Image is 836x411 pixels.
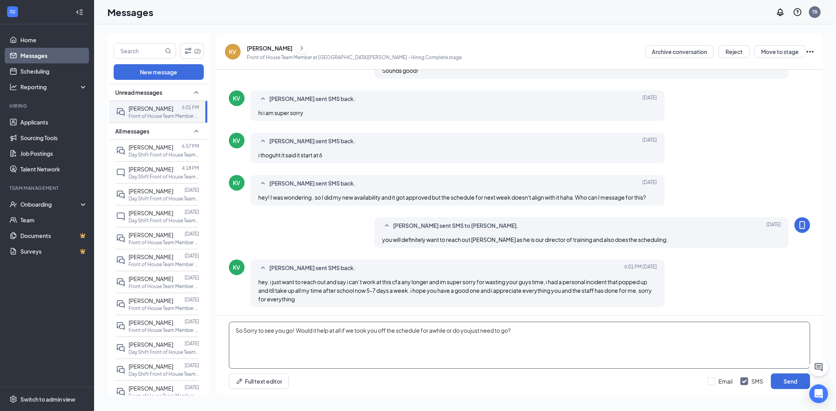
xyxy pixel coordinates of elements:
span: [PERSON_NAME] [129,297,173,304]
span: [DATE] [766,221,781,231]
p: Day Shift Front of House Team Member at I-25 & Harmony Rd [129,349,199,355]
button: Reject [718,45,750,58]
svg: Notifications [776,7,785,17]
svg: DoubleChat [116,387,125,397]
p: Day Shift Front of House Team Member at I-25 & Harmony Rd [129,151,199,158]
div: [PERSON_NAME] [247,44,292,52]
div: Team Management [9,185,86,191]
button: Filter (2) [180,43,204,59]
p: 6:01 PM [182,104,199,111]
span: [PERSON_NAME] sent SMS to [PERSON_NAME]. [393,221,519,231]
p: [DATE] [185,362,199,369]
a: SurveysCrown [20,243,87,259]
span: i thoguht it said it start at 6 [258,151,322,159]
div: Reporting [20,83,88,91]
button: ChevronRight [296,42,308,54]
svg: DoubleChat [116,365,125,375]
svg: DoubleChat [116,278,125,287]
svg: ChevronRight [298,43,306,53]
span: [PERSON_NAME] [129,341,173,348]
p: [DATE] [185,274,199,281]
svg: SmallChevronUp [192,126,201,136]
div: TR [812,9,818,15]
svg: SmallChevronUp [258,137,268,146]
div: KV [233,263,241,271]
span: [PERSON_NAME] [129,166,173,173]
span: [DATE] [642,179,657,188]
a: Talent Network [20,161,87,177]
span: you will definitely want to reach out [PERSON_NAME] as he is our director of training and also do... [382,236,668,243]
a: Scheduling [20,63,87,79]
span: [PERSON_NAME] sent SMS back. [269,137,355,146]
button: New message [114,64,204,80]
h1: Messages [107,5,153,19]
span: [PERSON_NAME] [129,209,173,216]
p: [DATE] [185,296,199,303]
svg: Settings [9,395,17,403]
svg: ChatInactive [116,168,125,177]
a: DocumentsCrown [20,228,87,243]
input: Search [114,43,163,58]
svg: DoubleChat [116,343,125,353]
svg: DoubleChat [116,107,125,117]
svg: DoubleChat [116,321,125,331]
span: hey, i just want to reach out and say i can’t work at this cfa any longer and im super sorry for ... [258,278,652,303]
span: [DATE] [642,137,657,146]
svg: MagnifyingGlass [165,48,171,54]
span: [PERSON_NAME] [129,187,173,195]
svg: WorkstreamLogo [9,8,16,16]
p: [DATE] [185,187,199,193]
span: [PERSON_NAME] [129,253,173,260]
span: [DATE] 6:01 PM [624,263,657,273]
a: Sourcing Tools [20,130,87,146]
svg: Pen [236,377,243,385]
div: Switch to admin view [20,395,75,403]
textarea: So Sorry to see you go! Would it help at all if we took you off the schedule for awhile or do you... [229,322,810,369]
p: Day Shift Front of House Team Member at I-25 & Harmony Rd [129,217,199,224]
p: [DATE] [185,209,199,215]
span: [PERSON_NAME] [129,319,173,326]
p: 6:57 PM [182,143,199,150]
svg: DoubleChat [116,146,125,155]
svg: DoubleChat [116,256,125,265]
button: Send [771,373,810,389]
svg: ChatActive [814,362,823,372]
span: [PERSON_NAME] [129,105,173,112]
span: [PERSON_NAME] [129,231,173,238]
span: [PERSON_NAME] sent SMS back. [269,94,355,104]
span: [PERSON_NAME] [129,144,173,151]
a: Applicants [20,114,87,130]
svg: Filter [183,46,193,56]
div: KV [233,94,241,102]
svg: QuestionInfo [793,7,802,17]
p: Front of House Team Member at [GEOGRAPHIC_DATA][PERSON_NAME] [129,393,199,399]
p: Front of House Team Member at [GEOGRAPHIC_DATA][PERSON_NAME] [129,261,199,268]
p: Day Shift Front of House Team Member at I-25 & Harmony Rd [129,195,199,202]
div: KV [233,179,241,187]
span: [PERSON_NAME] sent SMS back. [269,263,355,273]
span: hi i am super sorry [258,109,303,116]
svg: DoubleChat [116,190,125,199]
span: [PERSON_NAME] [129,363,173,370]
div: Open Intercom Messenger [809,384,828,403]
button: Full text editorPen [229,373,289,389]
svg: ChatInactive [116,212,125,221]
button: ChatActive [809,358,828,377]
div: Hiring [9,103,86,109]
p: Front of House Team Member at [GEOGRAPHIC_DATA][PERSON_NAME] [129,327,199,333]
div: Onboarding [20,200,81,208]
a: Job Postings [20,146,87,161]
p: 4:18 PM [182,165,199,171]
svg: DoubleChat [116,299,125,309]
p: [DATE] [185,340,199,347]
svg: SmallChevronUp [192,88,201,97]
p: [DATE] [185,318,199,325]
button: Move to stage [754,45,805,58]
p: Day Shift Front of House Team Member at I-25 & Harmony Rd [129,371,199,377]
div: KV [229,48,237,56]
span: hey! I was wondering , so I did my new availability and it got approved but the schedule for next... [258,194,646,201]
p: [DATE] [185,384,199,391]
span: [DATE] [642,94,657,104]
svg: SmallChevronUp [258,94,268,104]
button: Archive conversation [645,45,714,58]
